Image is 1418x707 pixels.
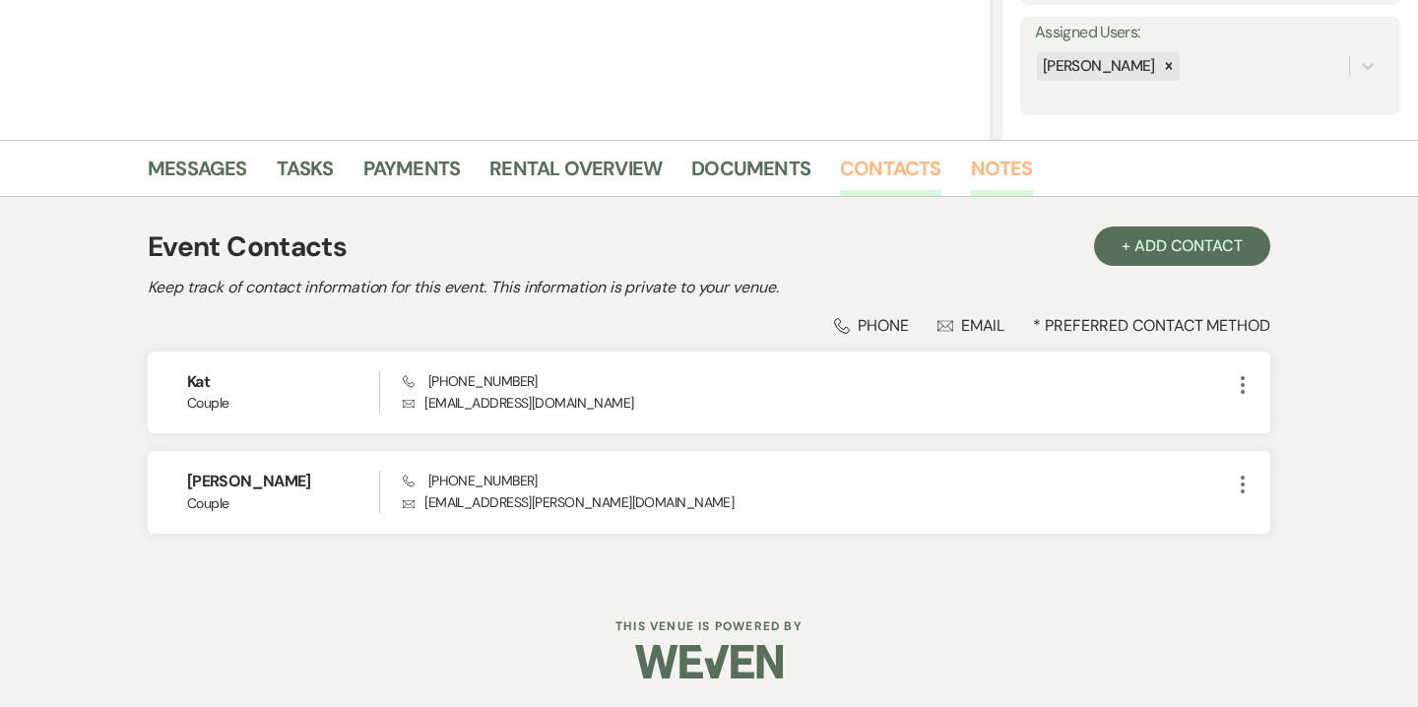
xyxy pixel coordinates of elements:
a: Payments [363,153,461,196]
a: Tasks [277,153,334,196]
div: [PERSON_NAME] [1037,52,1158,81]
p: [EMAIL_ADDRESS][PERSON_NAME][DOMAIN_NAME] [403,491,1231,513]
div: Phone [834,315,909,336]
p: [EMAIL_ADDRESS][DOMAIN_NAME] [403,392,1231,414]
a: Messages [148,153,247,196]
a: Notes [971,153,1033,196]
label: Assigned Users: [1035,19,1386,47]
a: Documents [691,153,810,196]
button: + Add Contact [1094,226,1270,266]
a: Rental Overview [489,153,662,196]
a: Contacts [840,153,941,196]
h2: Keep track of contact information for this event. This information is private to your venue. [148,276,1270,299]
h1: Event Contacts [148,226,347,268]
div: Email [937,315,1005,336]
h6: [PERSON_NAME] [187,471,379,492]
span: [PHONE_NUMBER] [403,472,538,489]
span: [PHONE_NUMBER] [403,372,538,390]
h6: Kat [187,371,379,393]
span: Couple [187,393,379,414]
span: Couple [187,493,379,514]
img: Weven Logo [635,627,783,696]
div: * Preferred Contact Method [148,315,1270,336]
